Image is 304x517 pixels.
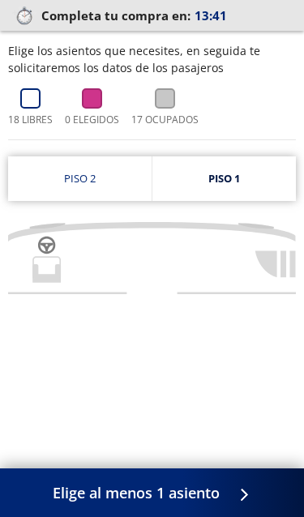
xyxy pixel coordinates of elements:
[8,42,296,76] p: Elige los asientos que necesites, en seguida te solicitaremos los datos de los pasajeros
[8,113,53,127] p: 18 Libres
[208,171,240,187] div: Piso 1
[8,156,152,201] a: Piso 2
[53,482,220,504] span: Elige al menos 1 asiento
[131,113,199,127] p: 17 Ocupados
[65,113,119,127] p: 0 Elegidos
[12,4,292,27] p: Completa tu compra en :
[152,156,297,201] a: Piso 1
[195,6,227,25] span: 13:41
